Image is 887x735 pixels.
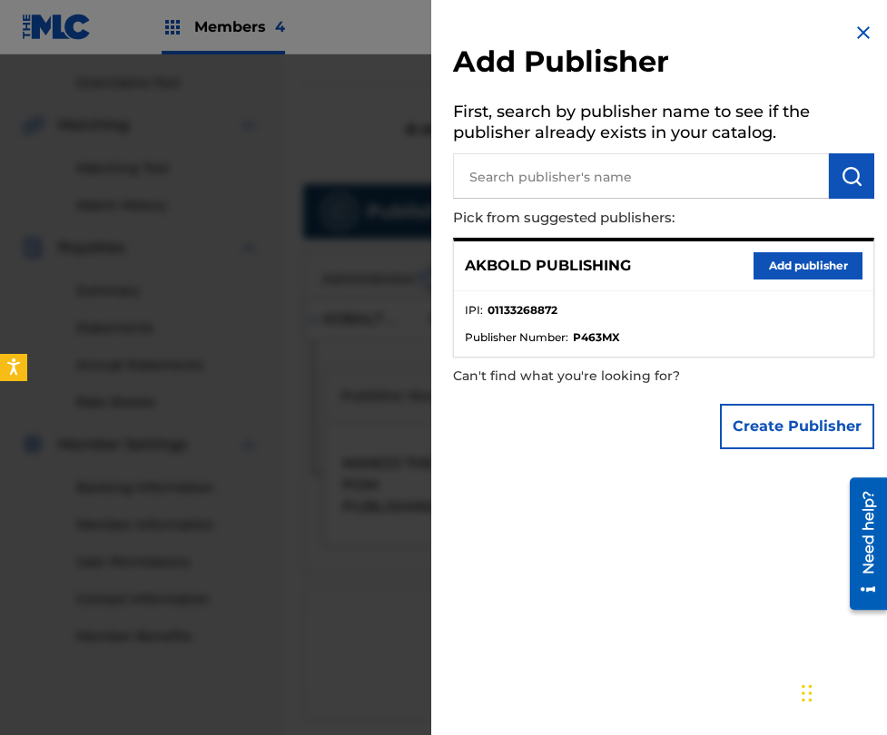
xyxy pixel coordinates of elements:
[22,14,92,40] img: MLC Logo
[488,302,557,318] strong: 01133268872
[465,302,483,318] span: IPI :
[754,252,862,279] button: Add publisher
[453,199,771,238] p: Pick from suggested publishers:
[453,96,874,153] h5: First, search by publisher name to see if the publisher already exists in your catalog.
[465,255,631,277] p: AKBOLD PUBLISHING
[573,329,620,346] strong: P463MX
[453,44,874,85] h2: Add Publisher
[720,404,874,449] button: Create Publisher
[453,153,829,199] input: Search publisher's name
[162,16,183,38] img: Top Rightsholders
[465,329,568,346] span: Publisher Number :
[796,648,887,735] iframe: Chat Widget
[275,18,285,35] span: 4
[194,16,285,37] span: Members
[836,471,887,617] iframe: Resource Center
[841,165,862,187] img: Search Works
[453,358,771,395] p: Can't find what you're looking for?
[802,666,813,720] div: Drag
